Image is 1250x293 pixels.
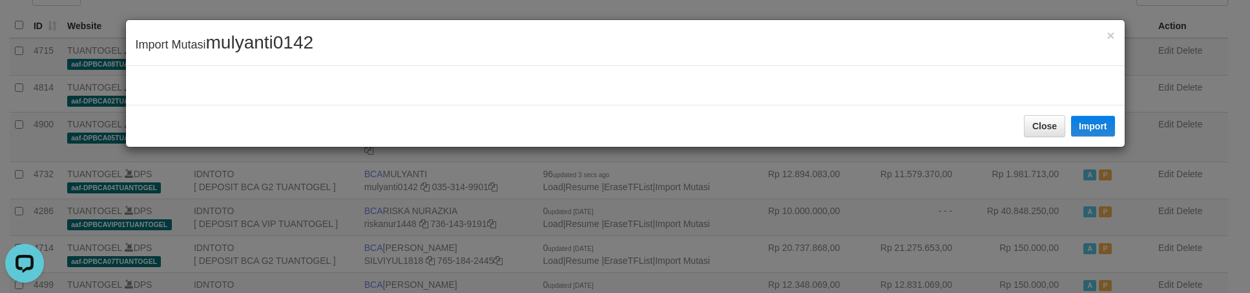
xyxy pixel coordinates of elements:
span: mulyanti0142 [206,32,314,52]
button: Close [1024,115,1065,137]
button: Open LiveChat chat widget [5,5,44,44]
span: Import Mutasi [136,38,314,51]
button: Import [1071,116,1115,136]
span: × [1107,28,1114,43]
button: Close [1107,28,1114,42]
